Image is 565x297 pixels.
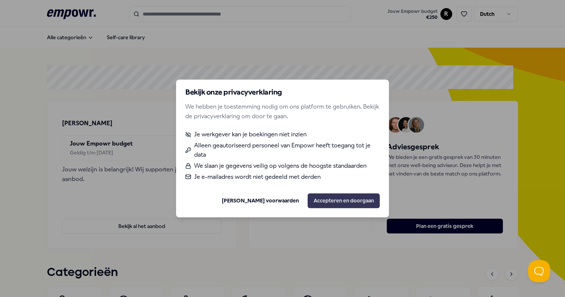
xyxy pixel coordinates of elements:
[185,130,380,140] li: Je werkgever kan je boekingen niet inzien
[185,141,380,160] li: Alleen geautoriseerd personeel van Empowr heeft toegang tot je data
[216,194,305,208] button: [PERSON_NAME] voorwaarden
[185,161,380,171] li: We slaan je gegevens veilig op volgens de hoogste standaarden
[185,89,380,96] h2: Bekijk onze privacyverklaring
[185,102,380,121] p: We hebben je toestemming nodig om ons platform te gebruiken. Bekijk de privacyverklaring om door ...
[308,194,380,208] button: Accepteren en doorgaan
[222,197,299,205] a: [PERSON_NAME] voorwaarden
[185,172,380,182] li: Je e-mailadres wordt niet gedeeld met derden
